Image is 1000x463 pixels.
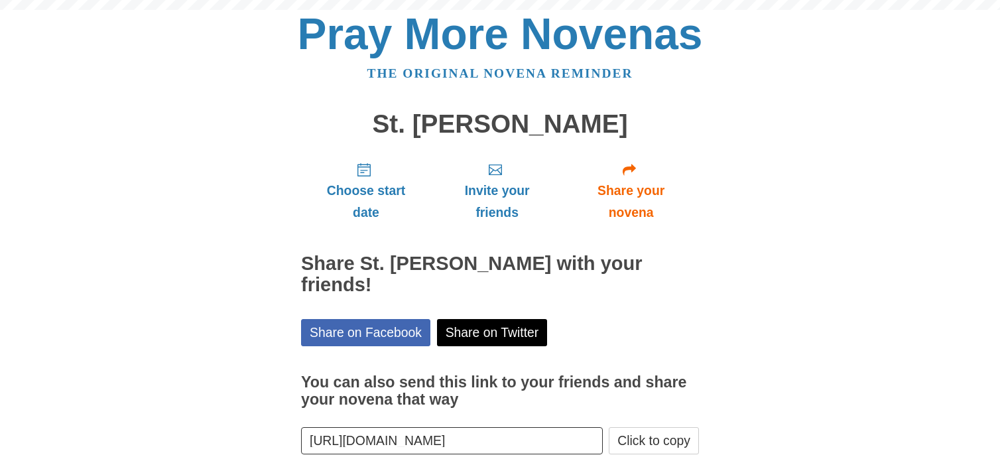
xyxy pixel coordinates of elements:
a: Share on Twitter [437,319,548,346]
h2: Share St. [PERSON_NAME] with your friends! [301,253,699,296]
span: Choose start date [314,180,418,224]
h3: You can also send this link to your friends and share your novena that way [301,374,699,408]
a: Share your novena [563,151,699,230]
h1: St. [PERSON_NAME] [301,110,699,139]
a: The original novena reminder [367,66,633,80]
span: Invite your friends [444,180,550,224]
button: Click to copy [609,427,699,454]
a: Invite your friends [431,151,563,230]
a: Share on Facebook [301,319,430,346]
a: Pray More Novenas [298,9,703,58]
span: Share your novena [576,180,686,224]
a: Choose start date [301,151,431,230]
